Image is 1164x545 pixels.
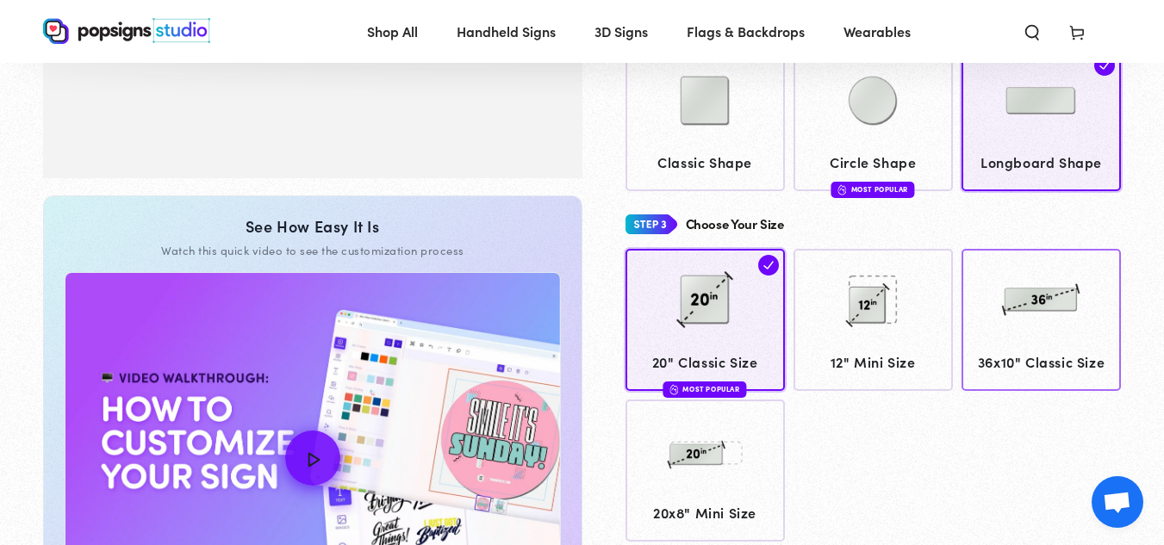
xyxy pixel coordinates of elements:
img: Popsigns Studio [43,18,210,44]
summary: Search our site [1010,12,1055,50]
img: Step 3 [626,208,677,240]
img: fire.svg [669,383,678,395]
a: 20x8 20x8" Mini Size [626,399,785,542]
a: Flags & Backdrops [674,9,818,54]
a: Handheld Signs [444,9,569,54]
img: fire.svg [838,183,847,195]
div: Most Popular [663,381,746,398]
img: 20x8 [662,408,748,494]
img: check.svg [1094,55,1115,76]
span: Handheld Signs [457,19,556,44]
a: 36x10 36x10" Classic Size [962,249,1121,391]
span: 3D Signs [594,19,648,44]
a: 20 20" Classic Size Most Popular [626,249,785,391]
img: check.svg [758,255,779,276]
a: Shop All [354,9,431,54]
a: Classic Shape Classic Shape [626,49,785,191]
a: Longboard Shape Longboard Shape [962,49,1121,191]
div: See How Easy It Is [65,217,561,236]
span: 36x10" Classic Size [969,350,1112,375]
span: 20" Classic Size [633,350,776,375]
img: 12 [830,257,916,343]
h4: Choose Your Size [686,217,784,232]
a: Wearables [831,9,924,54]
span: Classic Shape [633,150,776,175]
img: Classic Shape [662,58,748,144]
span: Flags & Backdrops [687,19,805,44]
span: Wearables [843,19,911,44]
span: Longboard Shape [969,150,1112,175]
span: Circle Shape [801,150,944,175]
a: Open chat [1092,476,1143,528]
a: 3D Signs [582,9,661,54]
a: 12 12" Mini Size [794,249,953,391]
div: Most Popular [831,182,915,198]
img: 36x10 [998,257,1084,343]
span: Shop All [367,19,418,44]
span: 12" Mini Size [801,350,944,375]
img: Longboard Shape [998,58,1084,144]
img: Circle Shape [830,58,916,144]
span: 20x8" Mini Size [633,500,776,525]
div: Watch this quick video to see the customization process [65,243,561,258]
img: 20 [662,257,748,343]
a: Circle Shape Circle Shape Most Popular [794,49,953,191]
